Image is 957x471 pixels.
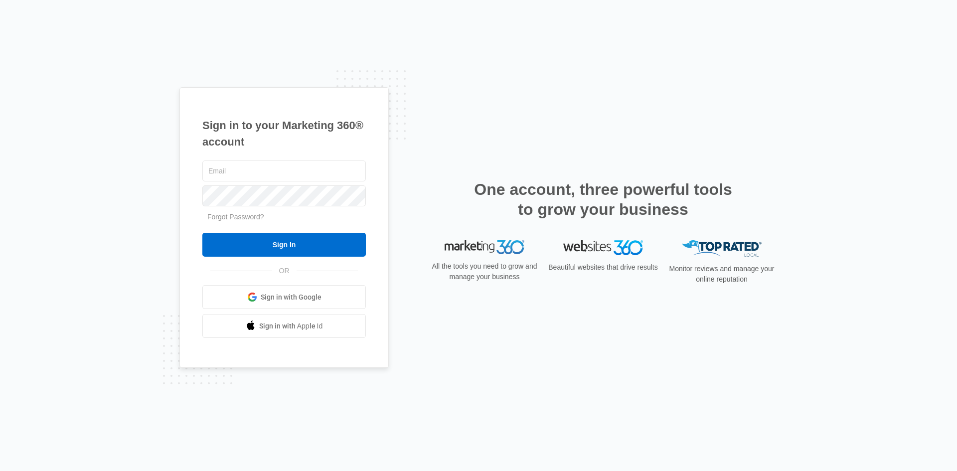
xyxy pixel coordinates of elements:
[666,264,778,285] p: Monitor reviews and manage your online reputation
[202,285,366,309] a: Sign in with Google
[202,233,366,257] input: Sign In
[547,262,659,273] p: Beautiful websites that drive results
[563,240,643,255] img: Websites 360
[429,261,540,282] p: All the tools you need to grow and manage your business
[202,117,366,150] h1: Sign in to your Marketing 360® account
[261,292,321,303] span: Sign in with Google
[682,240,762,257] img: Top Rated Local
[202,314,366,338] a: Sign in with Apple Id
[272,266,297,276] span: OR
[445,240,524,254] img: Marketing 360
[207,213,264,221] a: Forgot Password?
[202,160,366,181] input: Email
[259,321,323,331] span: Sign in with Apple Id
[471,179,735,219] h2: One account, three powerful tools to grow your business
